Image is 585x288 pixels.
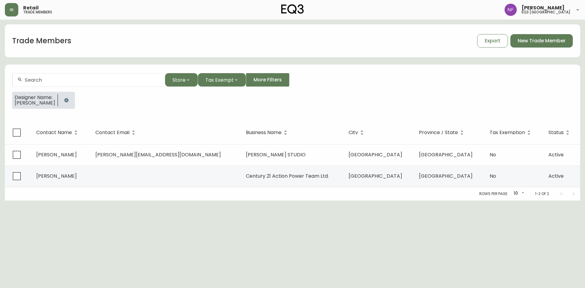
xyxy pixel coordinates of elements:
[246,172,329,180] span: Century 21 Action Power Team Ltd.
[25,77,160,83] input: Search
[15,100,55,106] span: [PERSON_NAME]
[246,131,282,134] span: Business Name
[511,189,525,199] div: 10
[246,73,289,87] button: More Filters
[349,151,402,158] span: [GEOGRAPHIC_DATA]
[349,172,402,180] span: [GEOGRAPHIC_DATA]
[548,151,564,158] span: Active
[490,131,525,134] span: Tax Exemption
[172,76,186,84] span: Store
[246,151,306,158] span: [PERSON_NAME] STUDIO
[23,10,52,14] h5: trade members
[548,131,564,134] span: Status
[12,36,71,46] h1: Trade Members
[548,130,572,135] span: Status
[419,130,466,135] span: Province / State
[253,76,282,83] span: More Filters
[349,131,358,134] span: City
[419,131,458,134] span: Province / State
[419,151,473,158] span: [GEOGRAPHIC_DATA]
[95,130,137,135] span: Contact Email
[522,10,570,14] h5: eq3 [GEOGRAPHIC_DATA]
[548,172,564,180] span: Active
[95,131,129,134] span: Contact Email
[522,5,565,10] span: [PERSON_NAME]
[36,131,72,134] span: Contact Name
[490,151,496,158] span: No
[36,130,80,135] span: Contact Name
[510,34,573,48] button: New Trade Member
[205,76,234,84] span: Tax Exempt
[36,172,77,180] span: [PERSON_NAME]
[518,37,565,44] span: New Trade Member
[490,172,496,180] span: No
[477,34,508,48] button: Export
[505,4,517,16] img: 2185be282f521b9306f6429905cb08b1
[246,130,289,135] span: Business Name
[165,73,198,87] button: Store
[198,73,246,87] button: Tax Exempt
[535,191,549,197] p: 1-2 of 2
[23,5,39,10] span: Retail
[95,151,221,158] span: [PERSON_NAME][EMAIL_ADDRESS][DOMAIN_NAME]
[36,151,77,158] span: [PERSON_NAME]
[490,130,533,135] span: Tax Exemption
[479,191,508,197] p: Rows per page:
[419,172,473,180] span: [GEOGRAPHIC_DATA]
[15,95,55,100] span: Designer Name:
[349,130,366,135] span: City
[281,4,304,14] img: logo
[485,37,500,44] span: Export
